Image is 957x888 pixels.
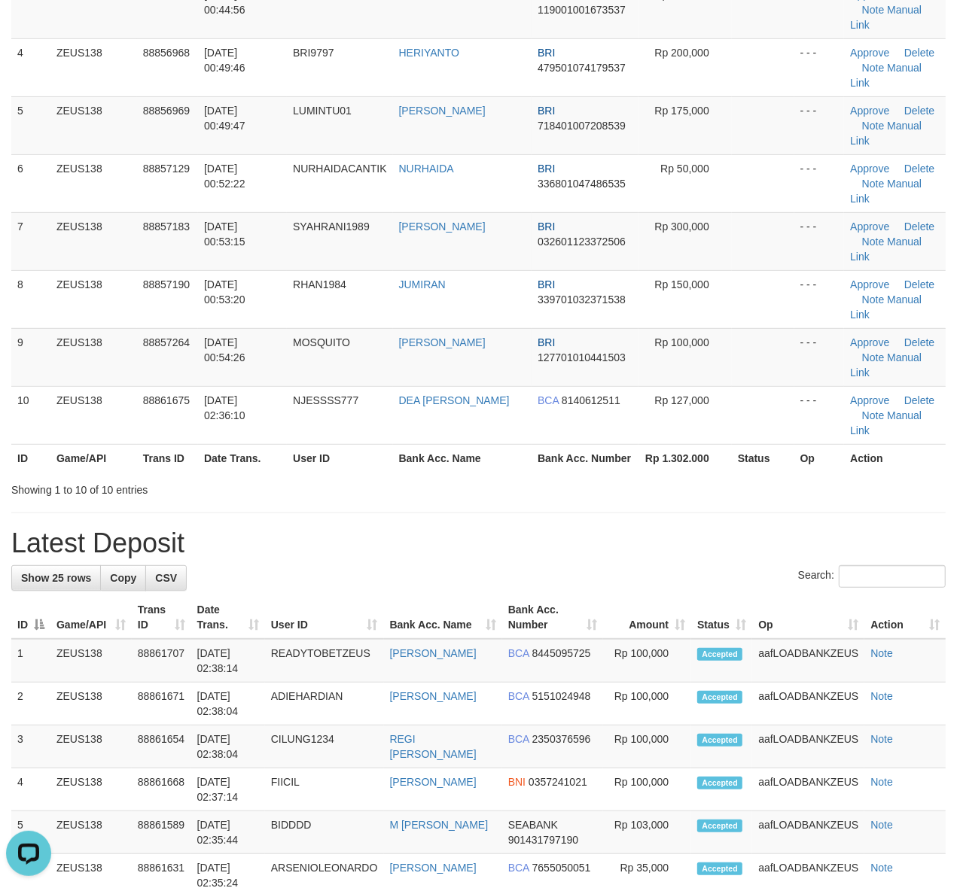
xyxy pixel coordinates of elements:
[143,336,190,348] span: 88857264
[654,278,709,290] span: Rp 150,000
[870,862,893,874] a: Note
[660,163,709,175] span: Rp 50,000
[864,596,946,639] th: Action: activate to sort column ascending
[904,47,934,59] a: Delete
[11,725,50,768] td: 3
[850,409,922,436] a: Manual Link
[850,105,889,117] a: Approve
[11,683,50,725] td: 2
[603,768,691,811] td: Rp 100,000
[293,163,386,175] span: NURHAIDACANTIK
[603,683,691,725] td: Rp 100,000
[862,409,885,421] a: Note
[132,811,191,854] td: 88861589
[204,336,245,363] span: [DATE] 00:54:26
[393,444,532,472] th: Bank Acc. Name
[198,444,287,472] th: Date Trans.
[603,725,691,768] td: Rp 100,000
[538,351,626,363] span: Copy 127701010441503 to clipboard
[508,862,529,874] span: BCA
[794,154,845,212] td: - - -
[50,768,132,811] td: ZEUS138
[697,777,742,789] span: Accepted
[697,862,742,875] span: Accepted
[390,776,477,788] a: [PERSON_NAME]
[137,444,198,472] th: Trans ID
[532,733,591,745] span: Copy 2350376596 to clipboard
[904,163,934,175] a: Delete
[155,572,177,584] span: CSV
[538,278,555,290] span: BRI
[143,278,190,290] span: 88857190
[265,811,384,854] td: BIDDDD
[293,105,352,117] span: LUMINTU01
[11,444,50,472] th: ID
[50,811,132,854] td: ZEUS138
[50,683,132,725] td: ZEUS138
[11,328,50,386] td: 9
[870,733,893,745] a: Note
[870,819,893,831] a: Note
[50,596,132,639] th: Game/API: activate to sort column ascending
[538,47,555,59] span: BRI
[538,293,626,306] span: Copy 339701032371538 to clipboard
[532,647,591,659] span: Copy 8445095725 to clipboard
[50,328,137,386] td: ZEUS138
[390,647,477,659] a: [PERSON_NAME]
[191,596,265,639] th: Date Trans.: activate to sort column ascending
[11,596,50,639] th: ID: activate to sort column descending
[603,811,691,854] td: Rp 103,000
[11,768,50,811] td: 4
[839,565,946,588] input: Search:
[132,639,191,683] td: 88861707
[752,596,864,639] th: Op: activate to sort column ascending
[191,811,265,854] td: [DATE] 02:35:44
[850,236,922,263] a: Manual Link
[6,6,51,51] button: Open LiveChat chat widget
[399,163,454,175] a: NURHAIDA
[11,528,946,558] h1: Latest Deposit
[529,776,587,788] span: Copy 0357241021 to clipboard
[904,105,934,117] a: Delete
[143,163,190,175] span: 88857129
[265,683,384,725] td: ADIEHARDIAN
[850,220,889,233] a: Approve
[100,565,146,591] a: Copy
[654,336,709,348] span: Rp 100,000
[143,220,190,233] span: 88857183
[538,105,555,117] span: BRI
[399,394,510,406] a: DEA [PERSON_NAME]
[399,47,459,59] a: HERIYANTO
[390,819,489,831] a: M [PERSON_NAME]
[265,639,384,683] td: READYTOBETZEUS
[11,212,50,270] td: 7
[50,270,137,328] td: ZEUS138
[50,96,137,154] td: ZEUS138
[562,394,620,406] span: Copy 8140612511 to clipboard
[399,278,446,290] a: JUMIRAN
[532,690,591,702] span: Copy 5151024948 to clipboard
[850,336,889,348] a: Approve
[399,336,486,348] a: [PERSON_NAME]
[508,776,526,788] span: BNI
[50,639,132,683] td: ZEUS138
[752,768,864,811] td: aafLOADBANKZEUS
[850,293,922,321] a: Manual Link
[204,47,245,74] span: [DATE] 00:49:46
[191,639,265,683] td: [DATE] 02:38:14
[654,47,709,59] span: Rp 200,000
[532,444,639,472] th: Bank Acc. Number
[204,105,245,132] span: [DATE] 00:49:47
[850,394,889,406] a: Approve
[532,862,591,874] span: Copy 7655050051 to clipboard
[752,683,864,725] td: aafLOADBANKZEUS
[794,96,845,154] td: - - -
[850,4,922,31] a: Manual Link
[11,270,50,328] td: 8
[132,768,191,811] td: 88861668
[293,394,358,406] span: NJESSSS777
[191,725,265,768] td: [DATE] 02:38:04
[293,336,350,348] span: MOSQUITO
[50,386,137,444] td: ZEUS138
[143,394,190,406] span: 88861675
